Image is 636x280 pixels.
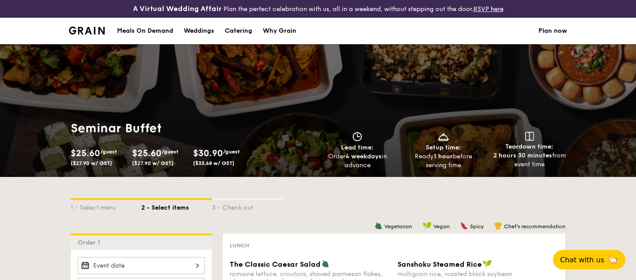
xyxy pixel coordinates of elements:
[494,222,502,230] img: icon-chef-hat.a58ddaea.svg
[397,260,482,268] span: Sanshoku Steamed Rice
[178,18,220,44] a: Weddings
[504,223,565,230] span: Chef's recommendation
[220,18,257,44] a: Catering
[384,223,412,230] span: Vegetarian
[112,18,178,44] a: Meals On Demand
[69,27,105,35] img: Grain
[553,250,625,269] button: Chat with us🦙
[608,255,618,265] span: 🦙
[483,260,492,268] img: icon-vegan.f8ff3823.svg
[538,18,567,44] a: Plan now
[141,200,212,212] div: 2 - Select items
[423,222,432,230] img: icon-vegan.f8ff3823.svg
[78,257,205,274] input: Event date
[473,5,503,13] a: RSVP here
[505,143,553,150] span: Teardown time:
[470,223,484,230] span: Spicy
[257,18,302,44] a: Why Grain
[437,132,450,142] img: icon-dish.430c3a2e.svg
[490,151,569,169] div: from event time
[71,200,141,212] div: 1 - Select menu
[133,4,222,14] h4: A Virtual Wedding Affair
[78,239,104,246] span: Order 1
[460,222,468,230] img: icon-spicy.37a8142b.svg
[345,153,382,160] strong: 4 weekdays
[193,160,235,166] span: ($33.68 w/ GST)
[230,242,249,249] span: Lunch
[426,144,461,151] span: Setup time:
[106,4,530,14] div: Plan the perfect celebration with us, all in a weekend, without stepping out the door.
[351,132,364,142] img: icon-clock.2db775ea.svg
[560,256,604,264] span: Chat with us
[434,153,453,160] strong: 1 hour
[71,120,247,136] h1: Seminar Buffet
[341,144,374,151] span: Lead time:
[223,149,240,155] span: /guest
[230,260,321,268] span: The Classic Caesar Salad
[433,223,450,230] span: Vegan
[162,149,178,155] span: /guest
[404,152,483,170] div: Ready before serving time
[212,200,283,212] div: 3 - Check out
[193,148,223,159] span: $30.90
[71,148,100,159] span: $25.60
[263,18,296,44] div: Why Grain
[132,148,162,159] span: $25.60
[117,18,173,44] div: Meals On Demand
[322,260,329,268] img: icon-vegetarian.fe4039eb.svg
[493,152,552,159] strong: 2 hours 30 minutes
[69,27,105,35] a: Logotype
[318,152,397,170] div: Order in advance
[132,160,174,166] span: ($27.90 w/ GST)
[225,18,252,44] div: Catering
[525,132,534,141] img: icon-teardown.65201eee.svg
[375,222,382,230] img: icon-vegetarian.fe4039eb.svg
[100,149,117,155] span: /guest
[397,270,558,278] div: multigrain rice, roasted black soybean
[71,160,112,166] span: ($27.90 w/ GST)
[184,18,214,44] div: Weddings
